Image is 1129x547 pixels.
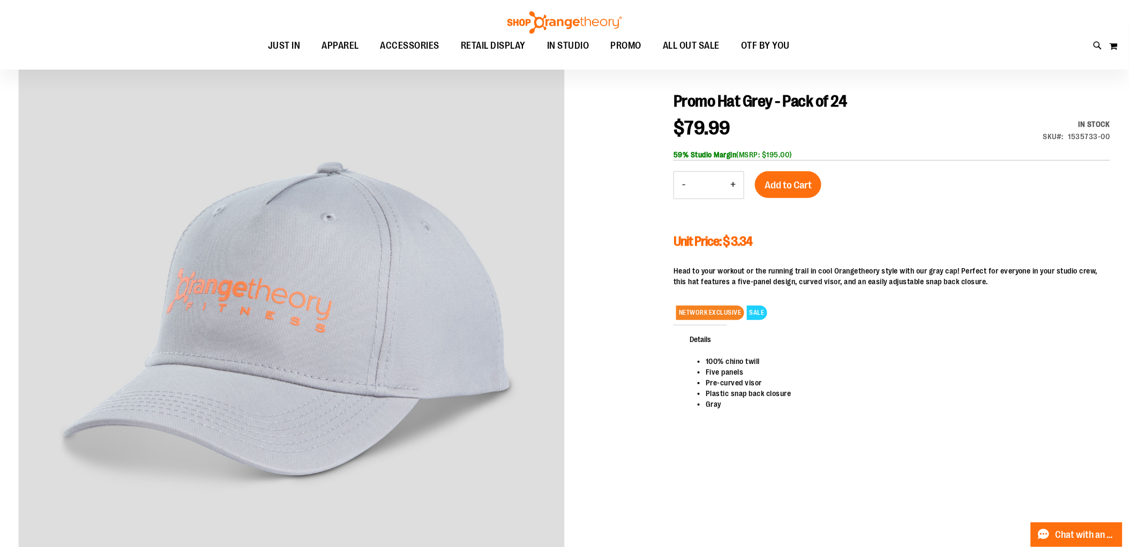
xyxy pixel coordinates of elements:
[1031,522,1123,547] button: Chat with an Expert
[674,325,727,353] span: Details
[706,377,1100,388] li: Pre-curved visor
[663,34,720,58] span: ALL OUT SALE
[674,233,1110,287] div: Head to your workout or the running trail in cool Orangetheory style with our gray cap! Perfect f...
[741,34,790,58] span: OTF BY YOU
[1068,131,1110,142] div: 1535733-00
[1056,530,1116,540] span: Chat with an Expert
[674,92,847,110] span: Promo Hat Grey - Pack of 24
[722,172,744,199] button: Increase product quantity
[1043,119,1110,130] div: Availability
[321,34,359,58] span: APPAREL
[674,234,752,249] span: Unit Price: $ 3.34
[706,356,1100,367] li: 100% chino twill
[693,172,722,198] input: Product quantity
[1043,132,1064,141] strong: SKU
[461,34,526,58] span: RETAIL DISPLAY
[380,34,440,58] span: ACCESSORIES
[674,150,737,159] b: 59% Studio Margin
[674,149,1110,160] div: (MSRP: $195.00)
[747,306,767,320] span: SALE
[268,34,301,58] span: JUST IN
[506,11,624,34] img: Shop Orangetheory
[706,367,1100,377] li: Five panels
[676,306,744,320] span: NETWORK EXCLUSIVE
[755,171,821,198] button: Add to Cart
[547,34,589,58] span: IN STUDIO
[706,388,1100,399] li: Plastic snap back closure
[706,399,1100,409] li: Gray
[1079,120,1110,128] span: In stock
[611,34,642,58] span: PROMO
[765,179,812,191] span: Add to Cart
[674,172,693,199] button: Decrease product quantity
[674,117,730,139] span: $79.99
